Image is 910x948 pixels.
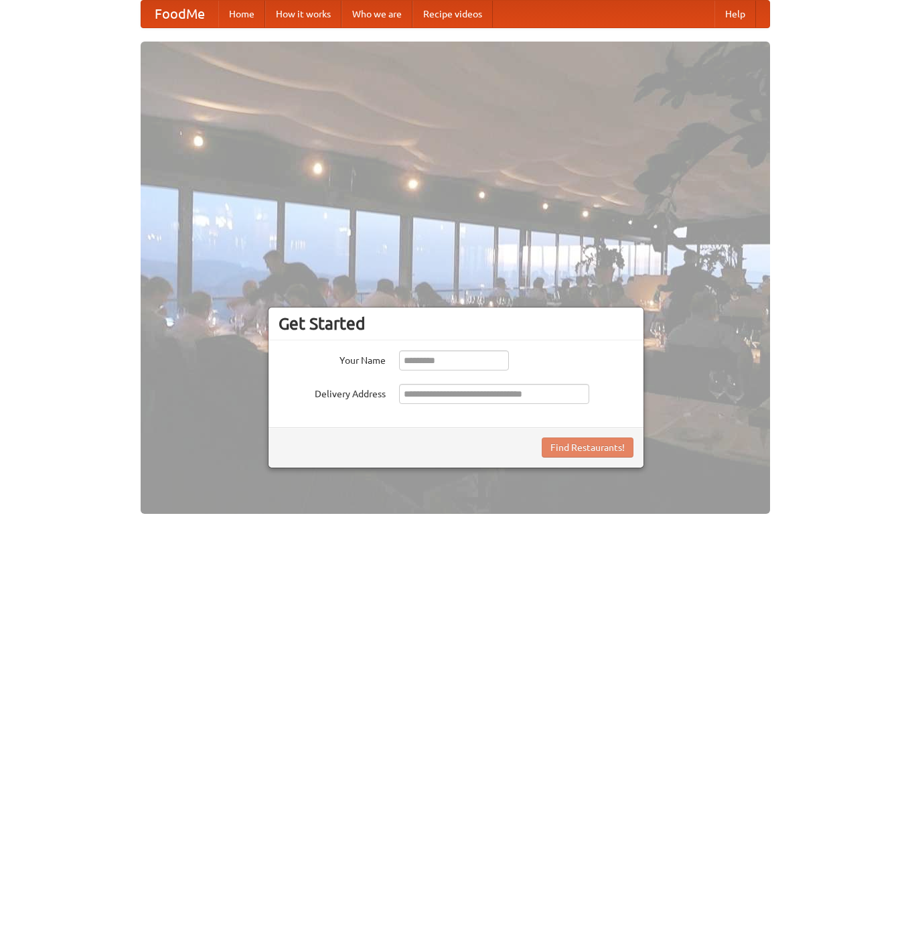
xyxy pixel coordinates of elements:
[279,350,386,367] label: Your Name
[342,1,412,27] a: Who we are
[141,1,218,27] a: FoodMe
[542,437,633,458] button: Find Restaurants!
[714,1,756,27] a: Help
[218,1,265,27] a: Home
[412,1,493,27] a: Recipe videos
[279,314,633,334] h3: Get Started
[265,1,342,27] a: How it works
[279,384,386,401] label: Delivery Address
